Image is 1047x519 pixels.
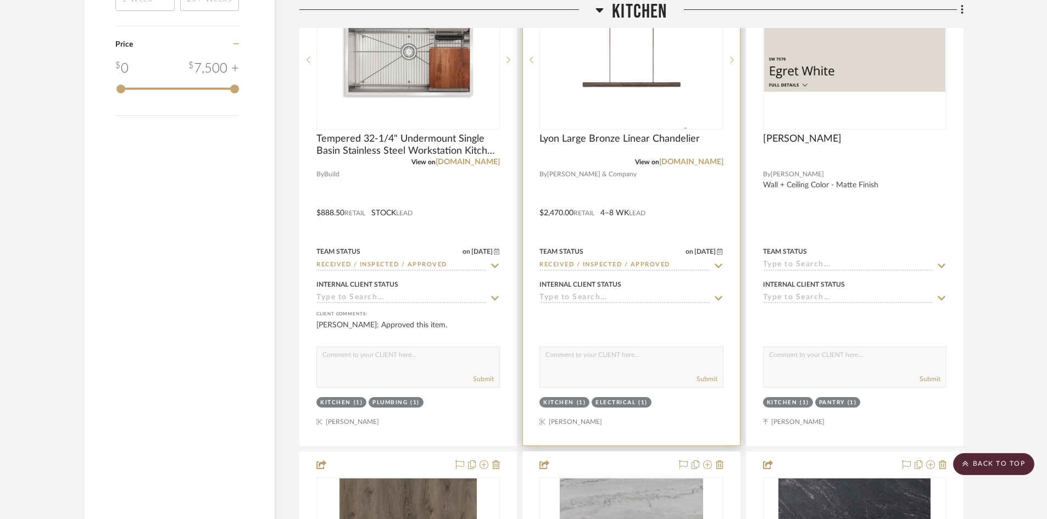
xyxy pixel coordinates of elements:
div: Team Status [539,247,583,256]
input: Type to Search… [763,260,933,271]
a: [DOMAIN_NAME] [436,158,500,166]
div: [PERSON_NAME]: Approved this item. [316,320,500,342]
span: Lyon Large Bronze Linear Chandelier [539,133,700,145]
input: Type to Search… [316,260,487,271]
span: By [763,169,771,180]
div: Pantry [819,399,845,407]
span: View on [411,159,436,165]
span: on [463,248,470,255]
a: [DOMAIN_NAME] [659,158,723,166]
div: Kitchen [767,399,798,407]
input: Type to Search… [539,260,710,271]
span: [DATE] [693,248,717,255]
scroll-to-top-button: BACK TO TOP [953,453,1034,475]
span: [PERSON_NAME] [771,169,824,180]
div: 0 [115,59,129,79]
button: Submit [473,374,494,384]
div: Internal Client Status [316,280,398,289]
div: Team Status [316,247,360,256]
div: 7,500 + [188,59,239,79]
img: Egret White [764,28,945,92]
span: Price [115,41,133,48]
button: Submit [920,374,940,384]
span: [DATE] [470,248,494,255]
input: Type to Search… [316,293,487,304]
div: (1) [354,399,363,407]
span: [PERSON_NAME] & Company [547,169,637,180]
div: Internal Client Status [763,280,845,289]
span: By [539,169,547,180]
div: Electrical [595,399,636,407]
span: Tempered 32-1/4" Undermount Single Basin Stainless Steel Workstation Kitchen Sink with Walnut Cut... [316,133,500,157]
span: View on [635,159,659,165]
div: (1) [410,399,420,407]
div: (1) [638,399,648,407]
span: on [686,248,693,255]
div: Kitchen [543,399,574,407]
input: Type to Search… [763,293,933,304]
input: Type to Search… [539,293,710,304]
div: Kitchen [320,399,351,407]
div: PLUMBING [372,399,408,407]
div: (1) [848,399,857,407]
div: Internal Client Status [539,280,621,289]
span: Build [324,169,339,180]
div: (1) [577,399,586,407]
span: By [316,169,324,180]
div: Team Status [763,247,807,256]
div: (1) [800,399,809,407]
button: Submit [697,374,717,384]
span: [PERSON_NAME] [763,133,842,145]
